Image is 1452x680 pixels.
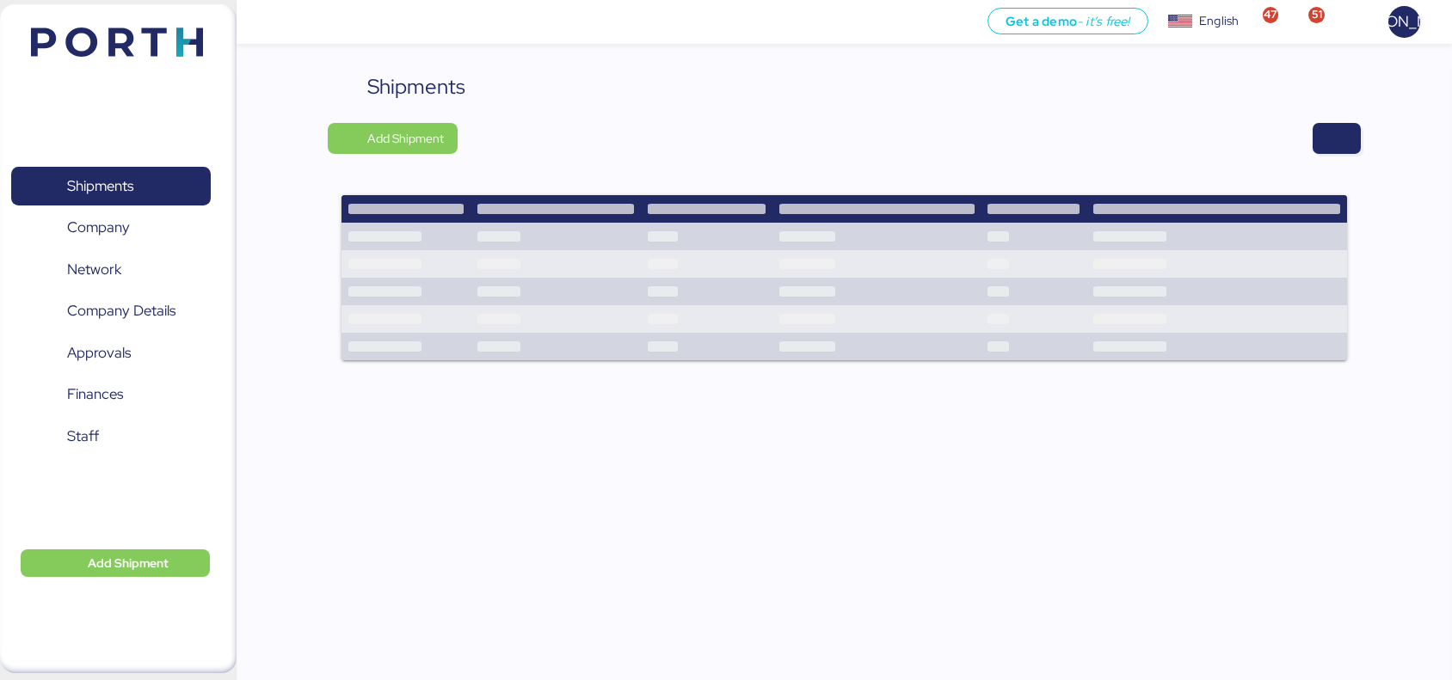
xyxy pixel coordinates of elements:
[11,375,211,414] a: Finances
[67,174,133,199] span: Shipments
[11,334,211,373] a: Approvals
[67,215,130,240] span: Company
[11,167,211,206] a: Shipments
[11,208,211,248] a: Company
[11,291,211,331] a: Company Details
[11,250,211,290] a: Network
[1199,12,1239,30] div: English
[247,8,276,37] button: Menu
[21,549,210,577] button: Add Shipment
[328,123,458,154] button: Add Shipment
[367,128,444,149] span: Add Shipment
[88,553,169,573] span: Add Shipment
[67,424,99,449] span: Staff
[11,417,211,456] a: Staff
[67,382,123,407] span: Finances
[67,340,131,365] span: Approvals
[67,257,121,282] span: Network
[367,71,465,102] div: Shipments
[67,298,175,323] span: Company Details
